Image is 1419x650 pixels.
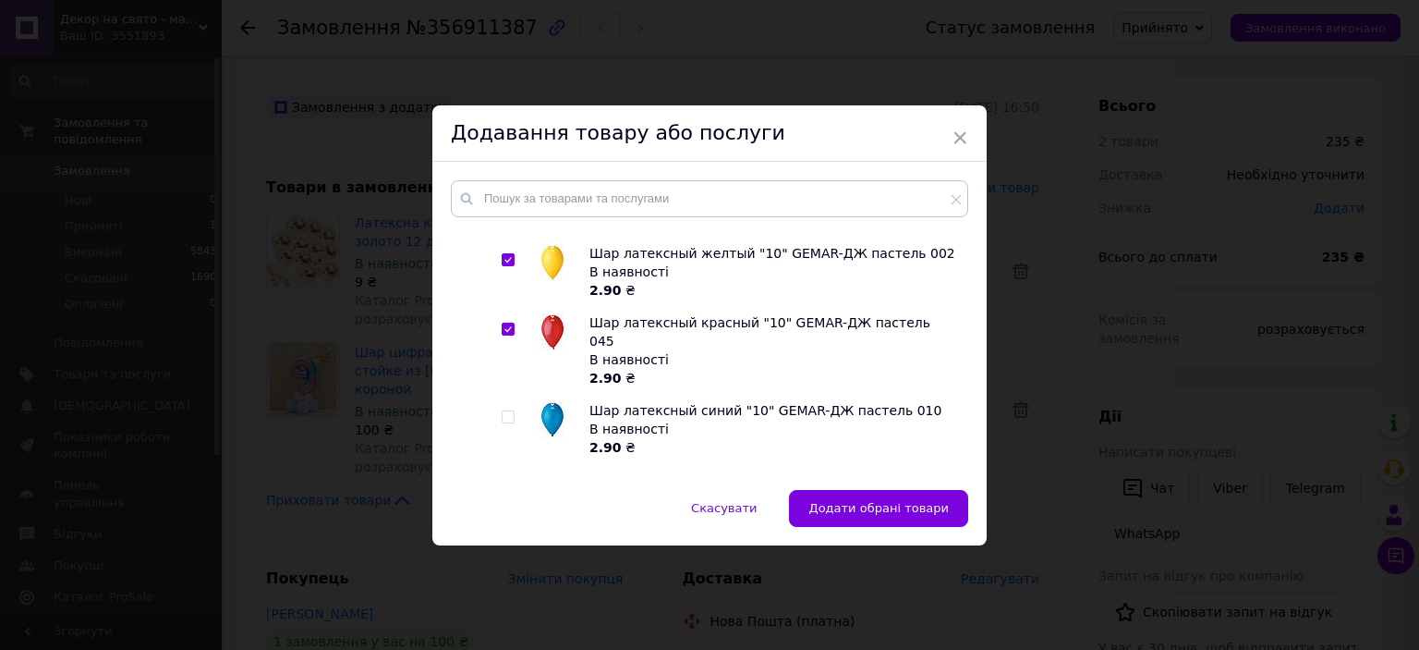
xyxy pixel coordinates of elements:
[451,180,968,217] input: Пошук за товарами та послугами
[589,281,958,300] div: ₴
[589,371,622,386] b: 2.90
[672,490,776,527] button: Скасувати
[432,105,987,162] div: Додавання товару або послуги
[589,246,955,261] span: Шар латексный желтый "10" GEMAR-ДЖ пастель 002
[691,501,757,515] span: Скасувати
[589,440,622,455] b: 2.90
[589,283,622,298] b: 2.90
[589,438,958,457] div: ₴
[789,490,968,527] button: Додати обрані товари
[589,403,941,418] span: Шар латексный синий "10" GEMAR-ДЖ пастель 010
[589,420,958,438] div: В наявності
[589,350,958,369] div: В наявності
[534,244,571,281] img: Шар латексный желтый "10" GEMAR-ДЖ пастель 002
[952,122,968,153] span: ×
[808,501,949,515] span: Додати обрані товари
[589,214,622,228] b: 2.90
[589,263,958,281] div: В наявності
[589,315,930,349] span: Шар латексный красный "10" GEMAR-ДЖ пастель 045
[534,313,571,350] img: Шар латексный красный "10" GEMAR-ДЖ пастель 045
[589,369,958,387] div: ₴
[534,401,571,438] img: Шар латексный синий "10" GEMAR-ДЖ пастель 010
